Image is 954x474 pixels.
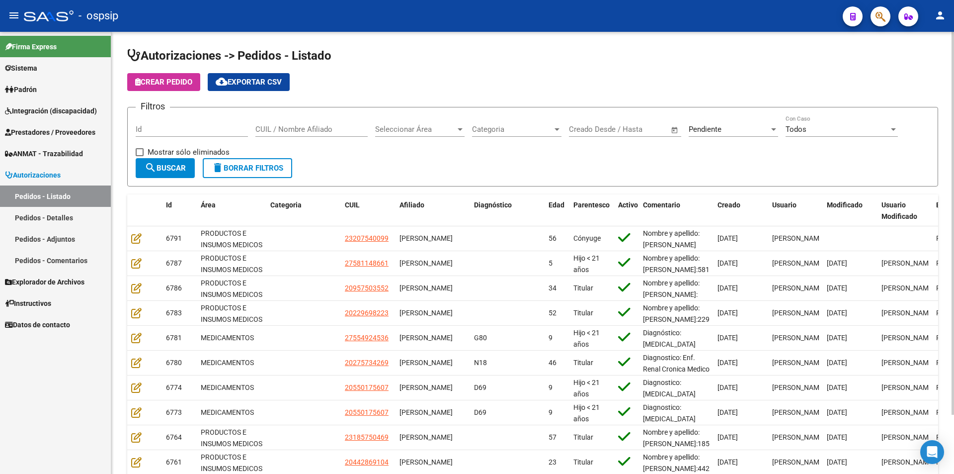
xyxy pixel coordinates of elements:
[5,127,95,138] span: Prestadores / Proveedores
[345,284,389,292] span: 20957503552
[717,259,738,267] span: [DATE]
[136,158,195,178] button: Buscar
[5,319,70,330] span: Datos de contacto
[717,309,738,317] span: [DATE]
[345,259,389,267] span: 27581148661
[474,201,512,209] span: Diagnóstico
[573,254,600,274] span: Hijo < 21 años
[127,49,331,63] span: Autorizaciones -> Pedidos - Listado
[717,383,738,391] span: [DATE]
[717,284,738,292] span: [DATE]
[549,284,556,292] span: 34
[399,201,424,209] span: Afiliado
[573,359,593,367] span: Titular
[881,433,935,441] span: [PERSON_NAME]
[772,259,825,267] span: [PERSON_NAME]
[399,359,453,367] span: [PERSON_NAME]
[201,359,254,367] span: MEDICAMENTOS
[399,433,453,441] span: [PERSON_NAME]
[573,284,593,292] span: Titular
[166,259,182,267] span: 6787
[689,125,721,134] span: Pendiente
[643,279,703,332] span: Nombre y apellido: [PERSON_NAME]:[PHONE_NUMBER] CEMEP Telefono dr: [PHONE_NUMBER]
[881,359,935,367] span: [PERSON_NAME]
[474,383,486,391] span: D69
[5,63,37,74] span: Sistema
[573,433,593,441] span: Titular
[772,408,825,416] span: [PERSON_NAME]
[610,125,658,134] input: End date
[399,334,453,342] span: [PERSON_NAME]
[573,329,600,348] span: Hijo < 21 años
[345,201,360,209] span: CUIL
[8,9,20,21] mat-icon: menu
[881,309,935,317] span: [PERSON_NAME]
[166,309,182,317] span: 6783
[827,359,847,367] span: [DATE]
[399,259,453,267] span: [PERSON_NAME]
[618,201,638,209] span: Activo
[396,194,470,227] datatable-header-cell: Afiliado
[399,284,453,292] span: [PERSON_NAME]
[208,73,290,91] button: Exportar CSV
[345,234,389,242] span: 23207540099
[474,408,486,416] span: D69
[717,334,738,342] span: [DATE]
[345,383,389,391] span: 20550175607
[881,284,935,292] span: [PERSON_NAME]
[573,234,601,242] span: Cónyuge
[345,408,389,416] span: 20550175607
[201,279,262,298] span: PRODUCTOS E INSUMOS MEDICOS
[827,383,847,391] span: [DATE]
[5,148,83,159] span: ANMAT - Trazabilidad
[270,201,302,209] span: Categoria
[549,383,553,391] span: 9
[148,146,230,158] span: Mostrar sólo eliminados
[772,433,825,441] span: [PERSON_NAME]
[216,78,282,87] span: Exportar CSV
[827,259,847,267] span: [DATE]
[934,9,946,21] mat-icon: person
[399,383,453,391] span: [PERSON_NAME]
[772,458,825,466] span: [PERSON_NAME]
[569,194,614,227] datatable-header-cell: Parentesco
[772,309,825,317] span: [PERSON_NAME]
[549,458,556,466] span: 23
[166,234,182,242] span: 6791
[881,259,935,267] span: [PERSON_NAME]
[772,201,796,209] span: Usuario
[717,201,740,209] span: Creado
[772,359,825,367] span: [PERSON_NAME]
[877,194,932,227] datatable-header-cell: Usuario Modificado
[717,433,738,441] span: [DATE]
[639,194,714,227] datatable-header-cell: Comentario
[212,162,224,174] mat-icon: delete
[643,254,741,398] span: Nombre y apellido: [PERSON_NAME]:58114866 Dirección: Ex combatientes de [STREET_ADDRESS][PERSON_N...
[266,194,341,227] datatable-header-cell: Categoria
[772,334,825,342] span: [PERSON_NAME]
[136,99,170,113] h3: Filtros
[345,309,389,317] span: 20229698223
[717,408,738,416] span: [DATE]
[823,194,877,227] datatable-header-cell: Modificado
[345,334,389,342] span: 27554924536
[772,234,825,242] span: [PERSON_NAME]
[827,408,847,416] span: [DATE]
[786,125,806,134] span: Todos
[569,125,601,134] input: Start date
[5,41,57,52] span: Firma Express
[920,440,944,464] div: Open Intercom Messenger
[5,105,97,116] span: Integración (discapacidad)
[127,73,200,91] button: Crear Pedido
[772,383,825,391] span: [PERSON_NAME]
[201,383,254,391] span: MEDICAMENTOS
[162,194,197,227] datatable-header-cell: Id
[5,84,37,95] span: Padrón
[881,334,935,342] span: [PERSON_NAME]
[643,428,729,459] span: Nombre y apellido: [PERSON_NAME]:18575046 Clinica del Sol
[472,125,553,134] span: Categoria
[714,194,768,227] datatable-header-cell: Creado
[881,408,935,416] span: [PERSON_NAME]
[827,309,847,317] span: [DATE]
[79,5,118,27] span: - ospsip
